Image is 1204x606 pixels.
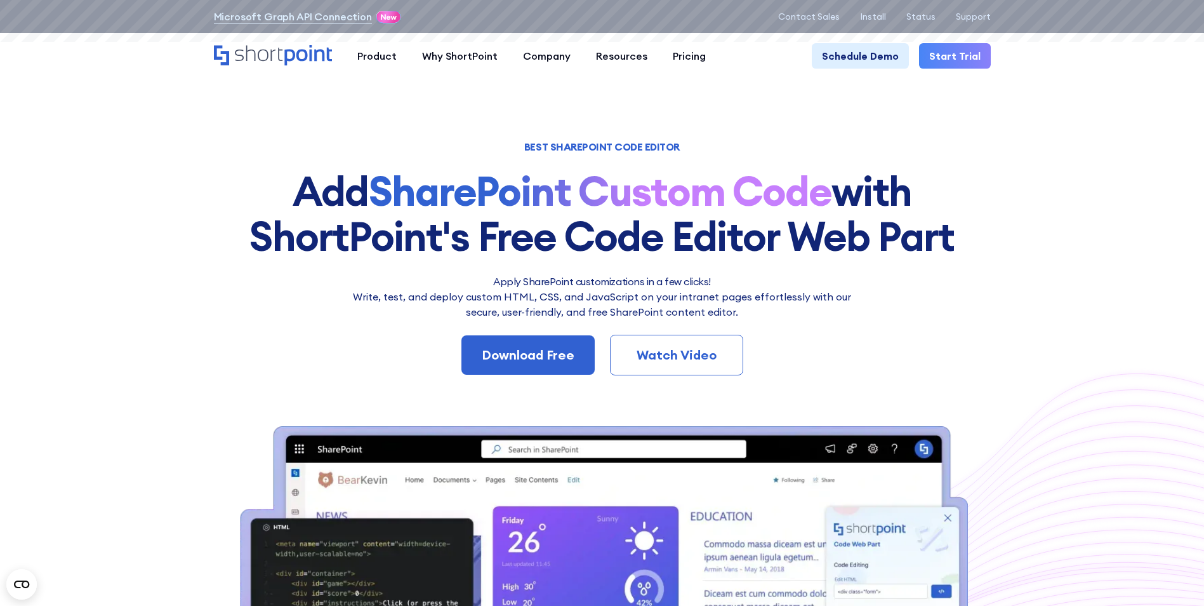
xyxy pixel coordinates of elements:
[482,346,574,365] div: Download Free
[214,169,991,259] h1: Add with ShortPoint's Free Code Editor Web Part
[6,569,37,600] button: Open CMP widget
[631,346,722,365] div: Watch Video
[596,48,647,64] div: Resources
[583,43,660,69] a: Resources
[409,43,510,69] a: Why ShortPoint
[214,45,332,67] a: Home
[369,165,832,217] strong: SharePoint Custom Code
[956,11,991,22] a: Support
[345,274,859,289] h2: Apply SharePoint customizations in a few clicks!
[510,43,583,69] a: Company
[345,289,859,320] p: Write, test, and deploy custom HTML, CSS, and JavaScript on your intranet pages effortlessly wi﻿t...
[523,48,571,64] div: Company
[1141,545,1204,606] iframe: Chat Widget
[357,48,397,64] div: Product
[345,43,409,69] a: Product
[906,11,936,22] a: Status
[812,43,909,69] a: Schedule Demo
[422,48,498,64] div: Why ShortPoint
[610,335,743,375] a: Watch Video
[860,11,886,22] a: Install
[778,11,840,22] a: Contact Sales
[660,43,718,69] a: Pricing
[461,335,595,375] a: Download Free
[919,43,991,69] a: Start Trial
[214,142,991,151] h1: BEST SHAREPOINT CODE EDITOR
[673,48,706,64] div: Pricing
[214,9,372,24] a: Microsoft Graph API Connection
